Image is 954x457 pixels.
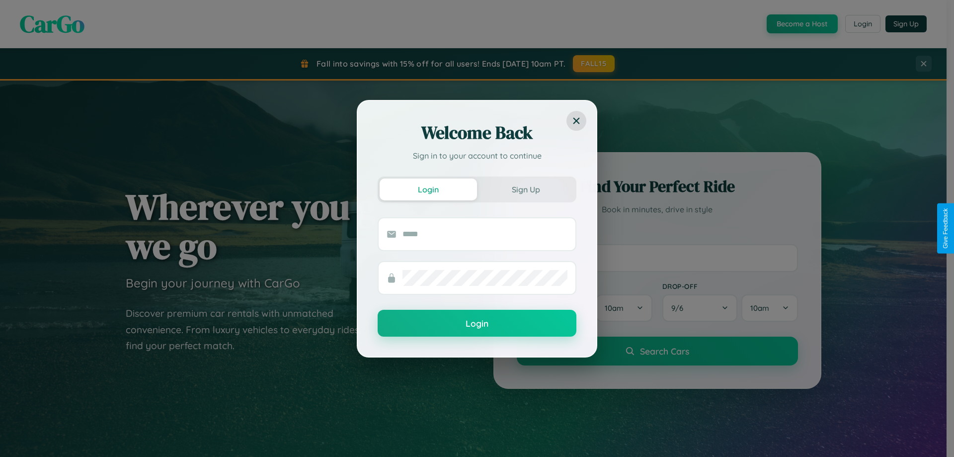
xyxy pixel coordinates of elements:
[942,208,949,249] div: Give Feedback
[378,150,576,162] p: Sign in to your account to continue
[380,179,477,200] button: Login
[477,179,574,200] button: Sign Up
[378,121,576,145] h2: Welcome Back
[378,310,576,337] button: Login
